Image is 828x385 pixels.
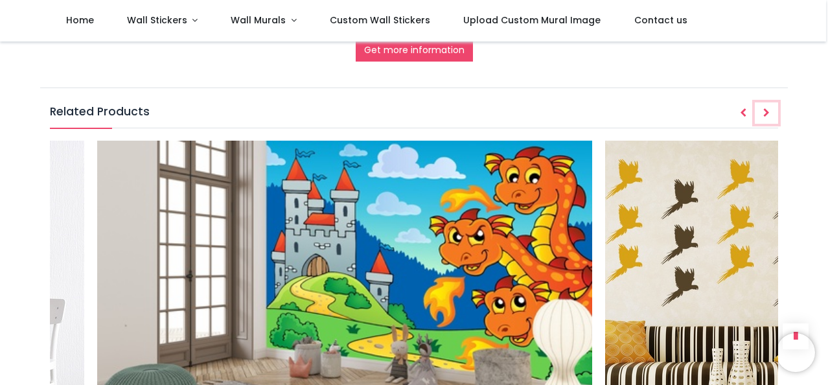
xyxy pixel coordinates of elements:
[634,14,687,27] span: Contact us
[231,14,286,27] span: Wall Murals
[463,14,601,27] span: Upload Custom Mural Image
[731,102,755,124] button: Prev
[127,14,187,27] span: Wall Stickers
[50,104,777,128] h5: Related Products
[755,102,778,124] button: Next
[330,14,430,27] span: Custom Wall Stickers
[66,14,94,27] span: Home
[356,40,473,62] a: Get more information
[776,333,815,372] iframe: Brevo live chat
